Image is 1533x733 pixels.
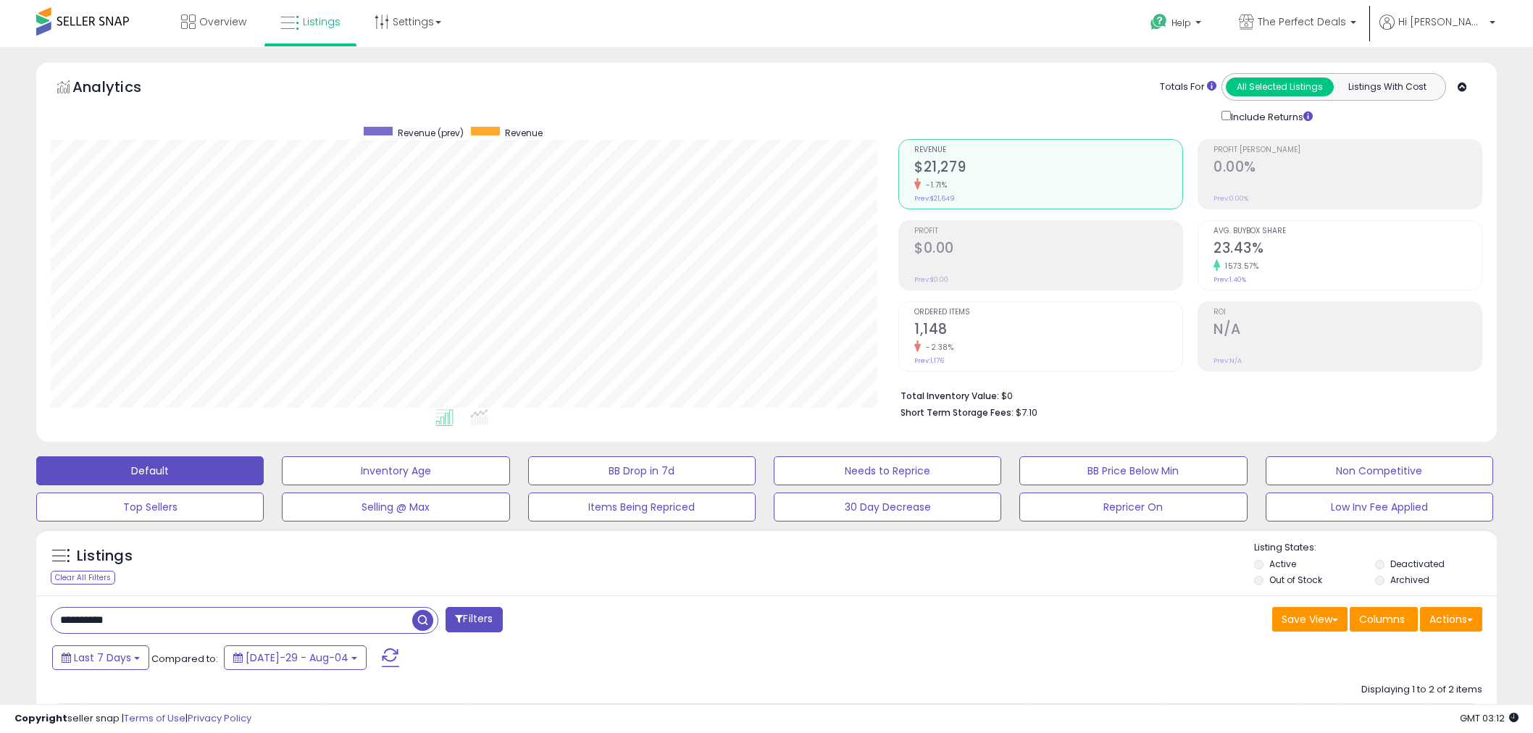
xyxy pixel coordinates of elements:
[1258,14,1346,29] span: The Perfect Deals
[1269,574,1322,586] label: Out of Stock
[51,571,115,585] div: Clear All Filters
[1214,356,1242,365] small: Prev: N/A
[1211,108,1330,125] div: Include Returns
[914,146,1182,154] span: Revenue
[52,645,149,670] button: Last 7 Days
[14,711,67,725] strong: Copyright
[1272,607,1348,632] button: Save View
[1139,2,1216,47] a: Help
[1160,80,1216,94] div: Totals For
[914,159,1182,178] h2: $21,279
[1254,541,1497,555] p: Listing States:
[446,607,502,632] button: Filters
[1214,227,1482,235] span: Avg. Buybox Share
[914,194,955,203] small: Prev: $21,649
[246,650,348,665] span: [DATE]-29 - Aug-04
[188,711,251,725] a: Privacy Policy
[774,493,1001,522] button: 30 Day Decrease
[914,309,1182,317] span: Ordered Items
[151,652,218,666] span: Compared to:
[1171,17,1191,29] span: Help
[1214,146,1482,154] span: Profit [PERSON_NAME]
[1266,493,1493,522] button: Low Inv Fee Applied
[1214,159,1482,178] h2: 0.00%
[914,356,944,365] small: Prev: 1,176
[1214,275,1246,284] small: Prev: 1.40%
[528,493,756,522] button: Items Being Repriced
[124,711,185,725] a: Terms of Use
[1019,493,1247,522] button: Repricer On
[1266,456,1493,485] button: Non Competitive
[282,493,509,522] button: Selling @ Max
[1361,683,1482,697] div: Displaying 1 to 2 of 2 items
[1350,607,1418,632] button: Columns
[36,493,264,522] button: Top Sellers
[1226,78,1334,96] button: All Selected Listings
[901,390,999,402] b: Total Inventory Value:
[74,650,131,665] span: Last 7 Days
[398,127,464,139] span: Revenue (prev)
[282,456,509,485] button: Inventory Age
[1460,711,1519,725] span: 2025-08-12 03:12 GMT
[1333,78,1441,96] button: Listings With Cost
[224,645,367,670] button: [DATE]-29 - Aug-04
[914,240,1182,259] h2: $0.00
[1214,321,1482,340] h2: N/A
[72,77,170,101] h5: Analytics
[199,14,246,29] span: Overview
[1214,194,1248,203] small: Prev: 0.00%
[1379,14,1495,47] a: Hi [PERSON_NAME]
[914,227,1182,235] span: Profit
[1150,13,1168,31] i: Get Help
[914,321,1182,340] h2: 1,148
[1398,14,1485,29] span: Hi [PERSON_NAME]
[1016,406,1037,419] span: $7.10
[774,456,1001,485] button: Needs to Reprice
[77,546,133,566] h5: Listings
[14,712,251,726] div: seller snap | |
[914,275,948,284] small: Prev: $0.00
[528,456,756,485] button: BB Drop in 7d
[1214,240,1482,259] h2: 23.43%
[36,456,264,485] button: Default
[505,127,543,139] span: Revenue
[303,14,341,29] span: Listings
[1390,558,1445,570] label: Deactivated
[1269,558,1296,570] label: Active
[1214,309,1482,317] span: ROI
[921,180,947,190] small: -1.71%
[1420,607,1482,632] button: Actions
[901,386,1471,403] li: $0
[901,406,1014,419] b: Short Term Storage Fees:
[1359,612,1405,627] span: Columns
[1220,261,1258,272] small: 1573.57%
[1390,574,1429,586] label: Archived
[1019,456,1247,485] button: BB Price Below Min
[921,342,953,353] small: -2.38%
